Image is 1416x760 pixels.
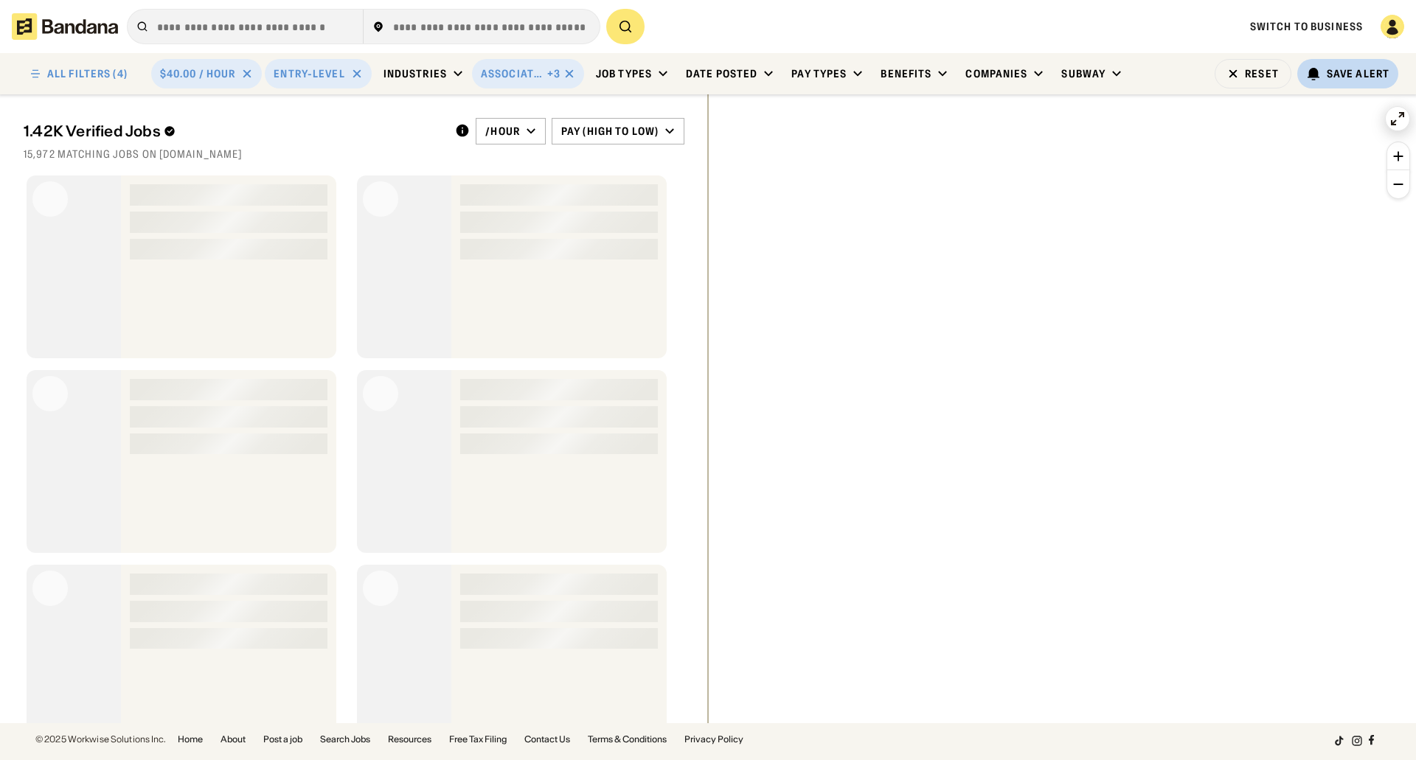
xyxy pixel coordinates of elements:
div: Reset [1245,69,1279,79]
div: +3 [547,67,560,80]
div: Benefits [881,67,931,80]
div: Date Posted [686,67,757,80]
img: Bandana logotype [12,13,118,40]
div: 15,972 matching jobs on [DOMAIN_NAME] [24,147,684,161]
div: Industries [383,67,447,80]
div: Pay (High to Low) [561,125,659,138]
a: Free Tax Filing [449,735,507,744]
div: 1.42K Verified Jobs [24,122,443,140]
a: About [221,735,246,744]
a: Contact Us [524,735,570,744]
div: Job Types [596,67,652,80]
a: Home [178,735,203,744]
div: ALL FILTERS (4) [47,69,128,79]
a: Resources [388,735,431,744]
div: Subway [1061,67,1106,80]
div: Save Alert [1327,67,1389,80]
div: Pay Types [791,67,847,80]
div: © 2025 Workwise Solutions Inc. [35,735,166,744]
div: Entry-Level [274,67,344,80]
a: Search Jobs [320,735,370,744]
a: Switch to Business [1250,20,1363,33]
div: $40.00 / hour [160,67,236,80]
div: Companies [965,67,1027,80]
a: Terms & Conditions [588,735,667,744]
div: grid [24,170,684,725]
a: Post a job [263,735,302,744]
div: /hour [485,125,520,138]
div: Associate's Degree [481,67,544,80]
a: Privacy Policy [684,735,743,744]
